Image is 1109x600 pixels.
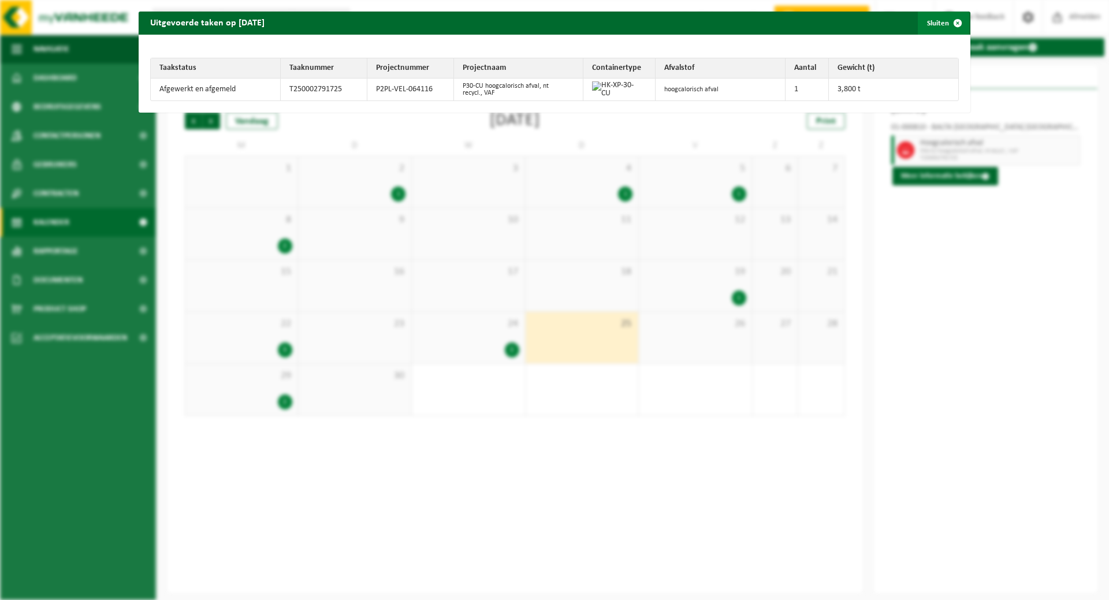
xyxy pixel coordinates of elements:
td: hoogcalorisch afval [656,79,786,100]
th: Afvalstof [656,58,786,79]
td: Afgewerkt en afgemeld [151,79,281,100]
th: Aantal [786,58,829,79]
img: HK-XP-30-CU [592,81,641,98]
td: 1 [786,79,829,100]
th: Taaknummer [281,58,367,79]
th: Projectnaam [454,58,584,79]
td: 3,800 t [829,79,959,100]
h2: Uitgevoerde taken op [DATE] [139,12,276,33]
td: T250002791725 [281,79,367,100]
th: Taakstatus [151,58,281,79]
th: Projectnummer [367,58,454,79]
td: P30-CU hoogcalorisch afval, nt recycl., VAF [454,79,584,100]
td: P2PL-VEL-064116 [367,79,454,100]
th: Containertype [583,58,656,79]
button: Sluiten [918,12,969,35]
th: Gewicht (t) [829,58,959,79]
